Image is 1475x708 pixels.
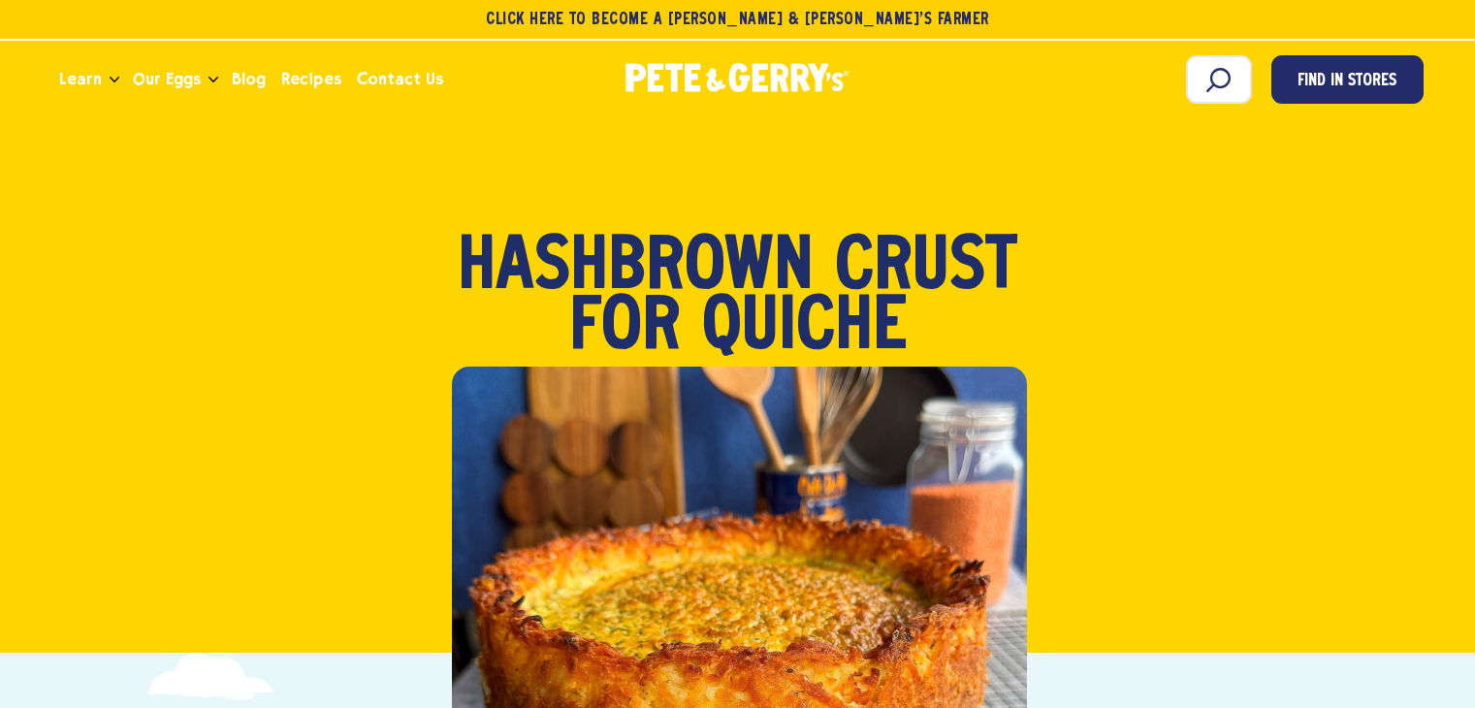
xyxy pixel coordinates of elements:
span: Crust [835,239,1017,299]
a: Find in Stores [1271,55,1424,104]
a: Learn [51,53,110,106]
span: Our Eggs [133,67,201,91]
span: for [569,299,681,359]
span: Recipes [281,67,340,91]
span: Find in Stores [1298,69,1396,95]
span: Blog [232,67,266,91]
button: Open the dropdown menu for Our Eggs [208,77,218,83]
span: Hashbrown [458,239,814,299]
a: Our Eggs [125,53,208,106]
input: Search [1186,55,1252,104]
span: Quiche [702,299,907,359]
span: Learn [59,67,102,91]
a: Blog [224,53,273,106]
a: Contact Us [349,53,451,106]
button: Open the dropdown menu for Learn [110,77,119,83]
span: Contact Us [357,67,443,91]
a: Recipes [273,53,348,106]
